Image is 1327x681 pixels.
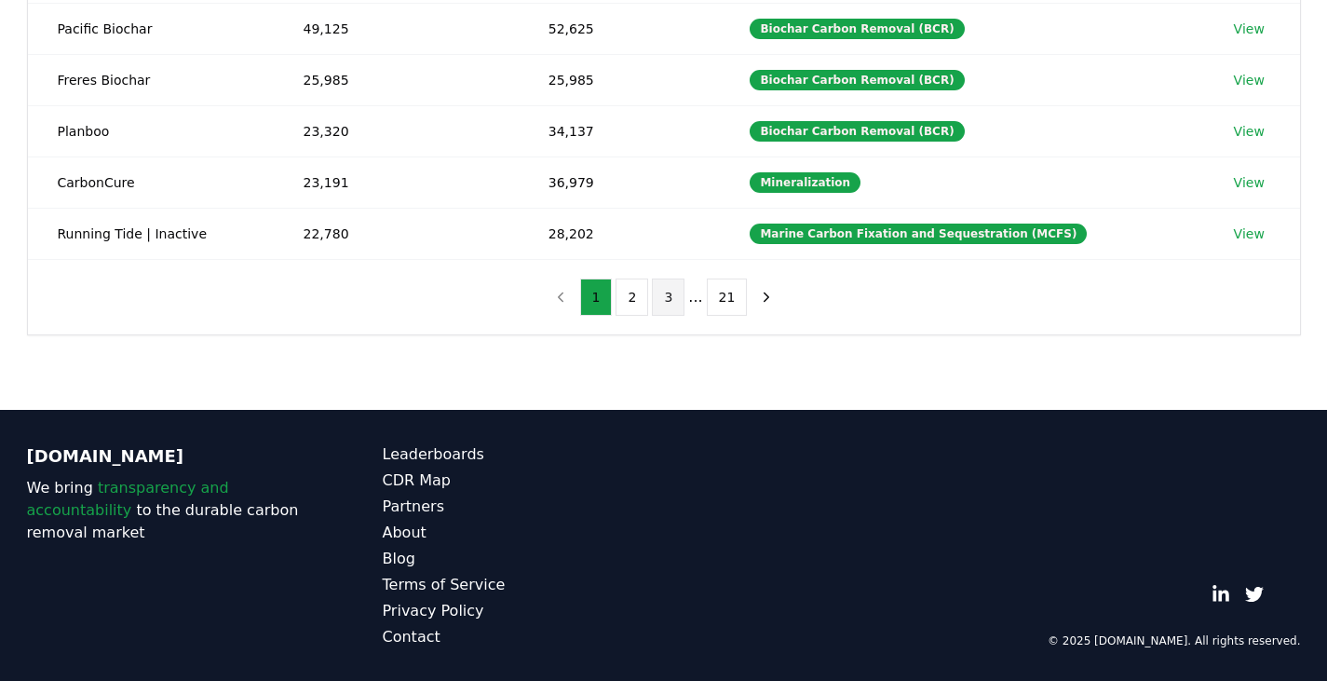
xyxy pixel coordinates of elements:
a: View [1234,20,1265,38]
td: 22,780 [274,208,519,259]
td: 52,625 [519,3,721,54]
a: Terms of Service [383,574,664,596]
div: Biochar Carbon Removal (BCR) [750,121,964,142]
div: Marine Carbon Fixation and Sequestration (MCFS) [750,224,1087,244]
td: 49,125 [274,3,519,54]
button: next page [751,279,782,316]
td: Freres Biochar [28,54,274,105]
button: 2 [616,279,648,316]
a: View [1234,225,1265,243]
td: 23,191 [274,157,519,208]
a: About [383,522,664,544]
a: CDR Map [383,470,664,492]
a: Partners [383,496,664,518]
a: Privacy Policy [383,600,664,622]
button: 3 [652,279,684,316]
td: 23,320 [274,105,519,157]
td: CarbonCure [28,157,274,208]
td: 36,979 [519,157,721,208]
button: 1 [580,279,613,316]
td: 25,985 [519,54,721,105]
td: 28,202 [519,208,721,259]
td: Pacific Biochar [28,3,274,54]
a: LinkedIn [1212,585,1230,604]
a: View [1234,122,1265,141]
p: We bring to the durable carbon removal market [27,477,308,544]
div: Biochar Carbon Removal (BCR) [750,70,964,90]
a: Twitter [1245,585,1264,604]
button: 21 [707,279,748,316]
td: 34,137 [519,105,721,157]
li: ... [688,286,702,308]
span: transparency and accountability [27,479,229,519]
td: 25,985 [274,54,519,105]
a: Blog [383,548,664,570]
td: Planboo [28,105,274,157]
a: View [1234,173,1265,192]
a: Contact [383,626,664,648]
div: Mineralization [750,172,860,193]
a: Leaderboards [383,443,664,466]
div: Biochar Carbon Removal (BCR) [750,19,964,39]
p: © 2025 [DOMAIN_NAME]. All rights reserved. [1048,633,1301,648]
td: Running Tide | Inactive [28,208,274,259]
a: View [1234,71,1265,89]
p: [DOMAIN_NAME] [27,443,308,470]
